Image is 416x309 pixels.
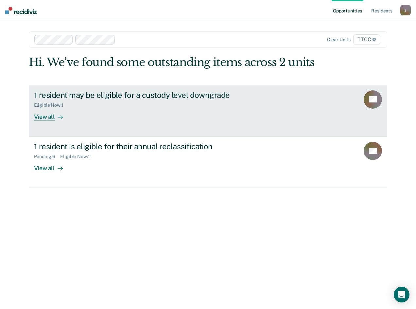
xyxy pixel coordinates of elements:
div: 1 resident may be eligible for a custody level downgrade [34,90,264,100]
div: View all [34,108,71,120]
div: View all [34,159,71,172]
div: Hi. We’ve found some outstanding items across 2 units [29,56,316,69]
div: Eligible Now : 1 [60,154,95,159]
img: Recidiviz [5,7,37,14]
div: Pending : 6 [34,154,61,159]
div: Clear units [327,37,351,43]
span: TTCC [353,34,380,45]
button: j [400,5,411,15]
div: Eligible Now : 1 [34,102,69,108]
div: Open Intercom Messenger [394,287,409,302]
div: 1 resident is eligible for their annual reclassification [34,142,264,151]
a: 1 resident may be eligible for a custody level downgradeEligible Now:1View all [29,85,388,136]
a: 1 resident is eligible for their annual reclassificationPending:6Eligible Now:1View all [29,136,388,188]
